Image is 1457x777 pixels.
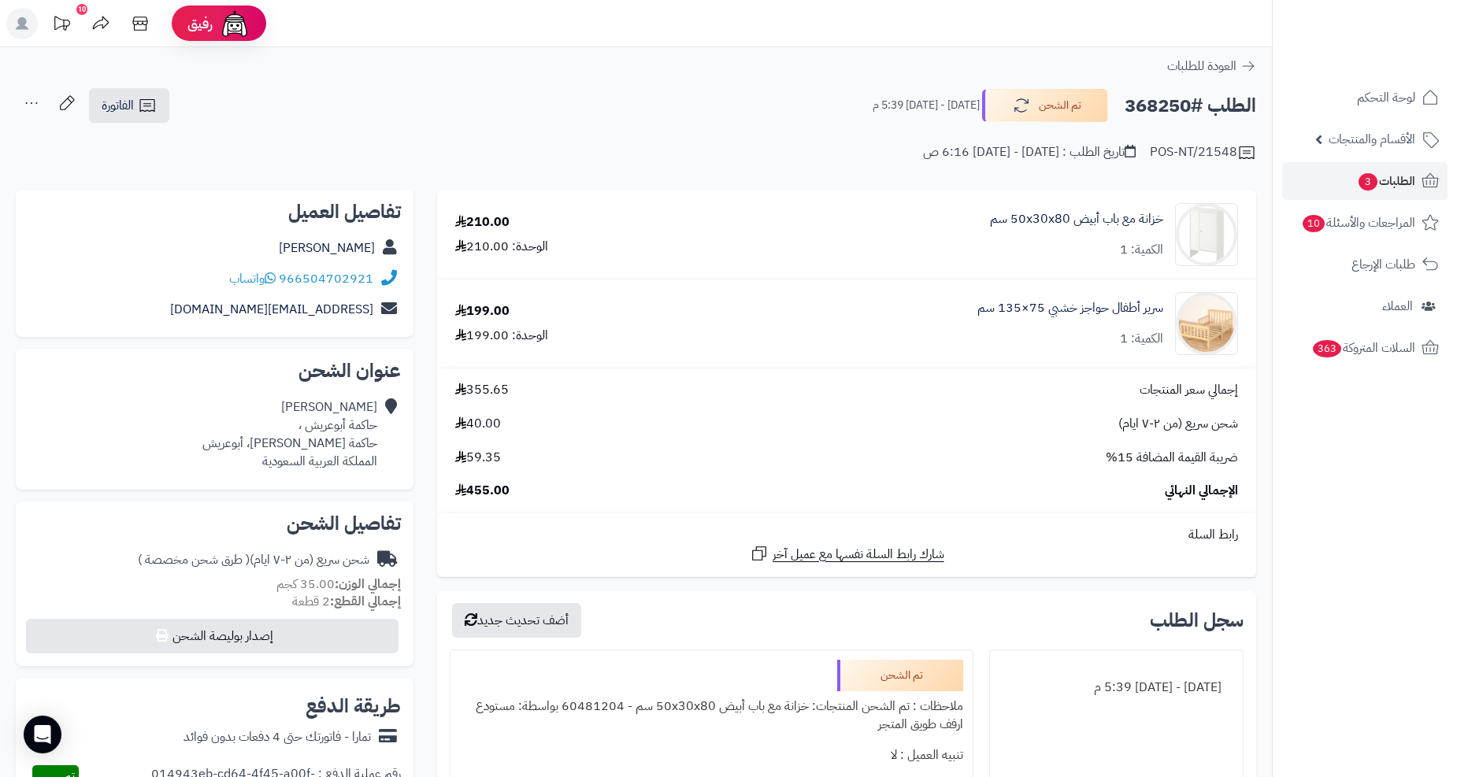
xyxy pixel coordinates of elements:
span: السلات المتروكة [1311,337,1415,359]
h2: طريقة الدفع [306,697,401,716]
img: 1744806428-2-90x90.jpg [1176,292,1237,355]
span: لوحة التحكم [1357,87,1415,109]
div: [DATE] - [DATE] 5:39 م [999,672,1233,703]
span: 59.35 [455,449,501,467]
strong: إجمالي القطع: [330,592,401,611]
a: تحديثات المنصة [42,8,81,43]
div: POS-NT/21548 [1150,143,1256,162]
button: إصدار بوليصة الشحن [26,619,399,653]
a: خزانة مع باب أبيض ‎50x30x80 سم‏ [990,210,1163,228]
div: تمارا - فاتورتك حتى 4 دفعات بدون فوائد [184,728,371,746]
div: [PERSON_NAME] حاكمة أبوعريش ، حاكمة [PERSON_NAME]، أبوعريش المملكة العربية السعودية [202,398,377,470]
div: Open Intercom Messenger [24,716,61,753]
a: [PERSON_NAME] [279,239,375,257]
span: 10 [1303,215,1325,232]
span: 40.00 [455,415,501,433]
span: 3 [1359,173,1377,191]
span: شارك رابط السلة نفسها مع عميل آخر [773,546,944,564]
a: السلات المتروكة363 [1282,329,1448,367]
span: 355.65 [455,381,509,399]
a: الطلبات3 [1282,162,1448,200]
div: الكمية: 1 [1120,330,1163,348]
h2: تفاصيل الشحن [28,514,401,533]
span: الطلبات [1357,170,1415,192]
span: إجمالي سعر المنتجات [1140,381,1238,399]
div: ملاحظات : تم الشحن المنتجات: خزانة مع باب أبيض ‎50x30x80 سم‏ - 60481204 بواسطة: مستودع ارفف طويق ... [460,691,963,740]
a: الفاتورة [89,88,169,123]
span: العملاء [1382,295,1413,317]
a: [EMAIL_ADDRESS][DOMAIN_NAME] [170,300,373,319]
img: ai-face.png [219,8,250,39]
a: العملاء [1282,287,1448,325]
div: تم الشحن [837,660,963,691]
span: الفاتورة [102,96,134,115]
small: 2 قطعة [292,592,401,611]
span: الإجمالي النهائي [1165,482,1238,500]
div: الوحدة: 210.00 [455,238,548,256]
h2: تفاصيل العميل [28,202,401,221]
div: رابط السلة [443,526,1250,544]
div: تنبيه العميل : لا [460,740,963,771]
span: رفيق [187,14,213,33]
a: لوحة التحكم [1282,79,1448,117]
div: الوحدة: 199.00 [455,327,548,345]
a: العودة للطلبات [1167,57,1256,76]
div: 210.00 [455,213,510,231]
div: تاريخ الطلب : [DATE] - [DATE] 6:16 ص [923,143,1136,161]
a: شارك رابط السلة نفسها مع عميل آخر [750,544,944,564]
span: ( طرق شحن مخصصة ) [138,550,250,569]
strong: إجمالي الوزن: [335,575,401,594]
span: شحن سريع (من ٢-٧ ايام) [1118,415,1238,433]
a: 966504702921 [279,269,373,288]
button: تم الشحن [982,89,1108,122]
span: 363 [1313,340,1341,357]
small: 35.00 كجم [276,575,401,594]
h3: سجل الطلب [1150,611,1244,630]
div: 199.00 [455,302,510,320]
span: العودة للطلبات [1167,57,1236,76]
a: واتساب [229,269,276,288]
div: الكمية: 1 [1120,241,1163,259]
span: 455.00 [455,482,510,500]
span: طلبات الإرجاع [1351,253,1415,276]
span: الأقسام والمنتجات [1329,128,1415,150]
h2: عنوان الشحن [28,361,401,380]
a: سرير أطفال حواجز خشبي 75×135 سم [977,299,1163,317]
button: أضف تحديث جديد [452,603,581,638]
a: طلبات الإرجاع [1282,246,1448,283]
small: [DATE] - [DATE] 5:39 م [873,98,980,113]
span: ضريبة القيمة المضافة 15% [1106,449,1238,467]
a: المراجعات والأسئلة10 [1282,204,1448,242]
img: 1661946880-baggebo-cabinet-with-door-white__1016757_pe830615_s5-90x90.png [1176,203,1237,266]
div: 10 [76,4,87,15]
span: المراجعات والأسئلة [1301,212,1415,234]
div: شحن سريع (من ٢-٧ ايام) [138,551,369,569]
h2: الطلب #368250 [1125,90,1256,122]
